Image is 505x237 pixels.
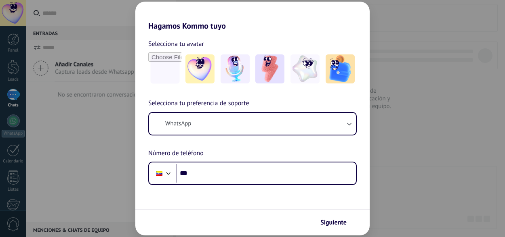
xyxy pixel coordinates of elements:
span: Siguiente [320,220,347,225]
button: WhatsApp [149,113,356,135]
img: -5.jpeg [326,54,355,83]
span: Número de teléfono [148,148,204,159]
span: Selecciona tu preferencia de soporte [148,98,249,109]
h2: Hagamos Kommo tuyo [135,2,370,31]
span: WhatsApp [165,120,191,128]
button: Siguiente [317,216,358,229]
img: -1.jpeg [185,54,215,83]
img: -4.jpeg [290,54,320,83]
div: Venezuela: + 58 [151,165,167,182]
span: Selecciona tu avatar [148,39,204,49]
img: -2.jpeg [221,54,250,83]
img: -3.jpeg [255,54,284,83]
